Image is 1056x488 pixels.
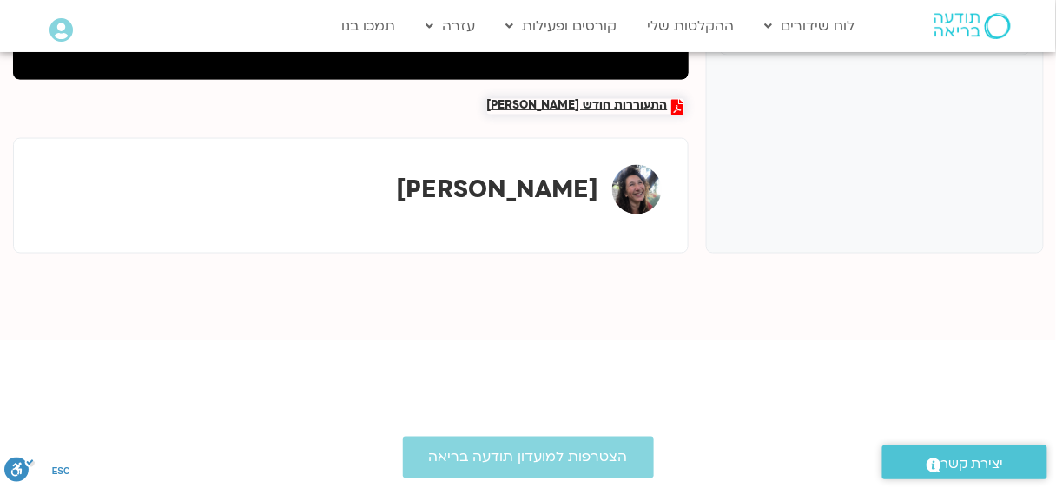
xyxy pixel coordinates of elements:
a: לוח שידורים [756,10,864,43]
a: עזרה [418,10,485,43]
a: ההקלטות שלי [639,10,743,43]
strong: [PERSON_NAME] [397,173,599,206]
a: יצירת קשר [882,445,1047,479]
a: תמכו בנו [333,10,405,43]
span: יצירת קשר [941,452,1004,476]
a: התעוררות חודש [PERSON_NAME] [487,99,684,115]
span: התעוררות חודש [PERSON_NAME] [487,99,668,115]
img: מירה רגב [612,165,662,214]
span: הצטרפות למועדון תודעה בריאה [429,450,628,465]
a: קורסים ופעילות [498,10,626,43]
img: תודעה בריאה [934,13,1011,39]
a: הצטרפות למועדון תודעה בריאה [403,437,654,478]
